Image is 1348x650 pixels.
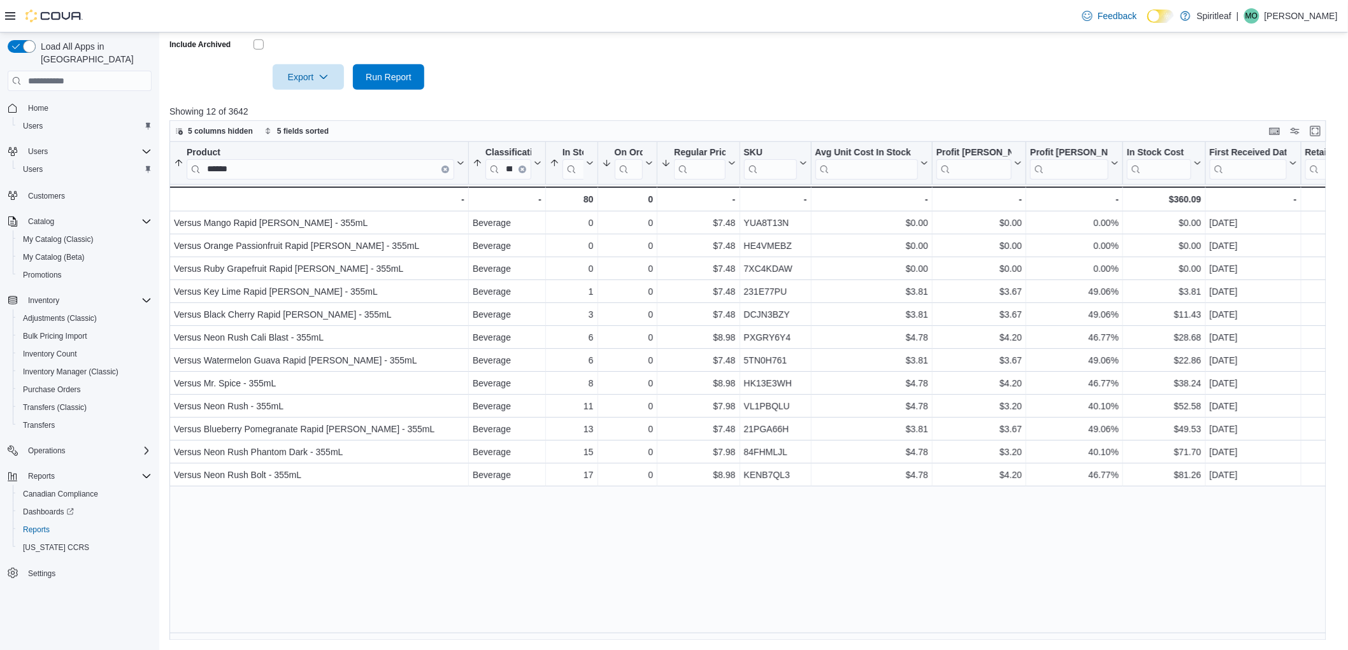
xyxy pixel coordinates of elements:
div: Beverage [473,307,541,322]
div: 17 [550,467,594,483]
div: $8.98 [661,330,735,345]
span: Reports [18,522,152,537]
button: In Stock Cost [1127,147,1201,180]
div: First Received Date [1210,147,1287,159]
button: Purchase Orders [13,381,157,399]
span: Customers [23,187,152,203]
div: Versus Neon Rush Phantom Dark - 355mL [174,444,464,460]
div: HK13E3WH [744,376,807,391]
div: $81.26 [1127,467,1201,483]
input: Dark Mode [1147,10,1174,23]
span: Users [18,162,152,177]
button: Enter fullscreen [1308,124,1323,139]
div: - [815,192,928,207]
a: Settings [23,566,61,581]
button: Regular Price [661,147,735,180]
span: Inventory [28,295,59,306]
div: [DATE] [1210,238,1297,253]
span: Settings [28,569,55,579]
div: $7.98 [661,444,735,460]
div: $7.48 [661,215,735,230]
div: $7.48 [661,261,735,276]
div: 0 [602,353,654,368]
div: $3.81 [815,284,928,299]
div: Beverage [473,238,541,253]
div: [DATE] [1210,399,1297,414]
div: [DATE] [1210,444,1297,460]
div: 49.06% [1030,353,1119,368]
button: Adjustments (Classic) [13,309,157,327]
div: $4.20 [936,467,1022,483]
div: - [473,192,541,207]
div: $4.78 [815,330,928,345]
a: Dashboards [18,504,79,519]
span: Promotions [18,267,152,283]
div: $0.00 [1127,215,1201,230]
div: 0.00% [1030,261,1119,276]
div: HE4VMEBZ [744,238,807,253]
div: Versus Ruby Grapefruit Rapid [PERSON_NAME] - 355mL [174,261,464,276]
div: 0 [602,215,654,230]
span: My Catalog (Beta) [18,250,152,265]
button: Inventory Manager (Classic) [13,363,157,381]
span: Catalog [28,216,54,227]
div: 0 [602,330,654,345]
div: [DATE] [1210,376,1297,391]
span: Inventory Count [23,349,77,359]
div: 0 [602,192,654,207]
div: 7XC4KDAW [744,261,807,276]
div: Regular Price [674,147,725,180]
img: Cova [25,10,83,22]
div: [DATE] [1210,421,1297,437]
button: Catalog [3,213,157,230]
div: $3.81 [815,307,928,322]
div: 0 [602,444,654,460]
a: Users [18,162,48,177]
span: Reports [28,471,55,481]
div: $4.20 [936,330,1022,345]
a: Users [18,118,48,134]
span: Inventory Count [18,346,152,362]
span: Users [23,144,152,159]
div: 3 [550,307,594,322]
div: $3.67 [936,284,1022,299]
div: 40.10% [1030,399,1119,414]
div: $28.68 [1127,330,1201,345]
div: In Stock Cost [1127,147,1191,180]
div: 49.06% [1030,284,1119,299]
a: My Catalog (Beta) [18,250,90,265]
a: Canadian Compliance [18,486,103,502]
button: In Stock Qty [550,147,594,180]
div: Beverage [473,215,541,230]
div: $7.48 [661,353,735,368]
span: Bulk Pricing Import [18,329,152,344]
div: 6 [550,353,594,368]
span: Inventory [23,293,152,308]
button: Transfers (Classic) [13,399,157,416]
div: - [1030,192,1119,207]
div: $7.48 [661,307,735,322]
div: $4.20 [936,376,1022,391]
span: Canadian Compliance [18,486,152,502]
button: 5 columns hidden [170,124,258,139]
div: 46.77% [1030,376,1119,391]
span: Purchase Orders [18,382,152,397]
div: $0.00 [815,238,928,253]
div: YUA8T13N [744,215,807,230]
div: DCJN3BZY [744,307,807,322]
button: Catalog [23,214,59,229]
div: $8.98 [661,467,735,483]
button: My Catalog (Classic) [13,230,157,248]
div: $8.98 [661,376,735,391]
div: 13 [550,421,594,437]
div: Versus Neon Rush Cali Blast - 355mL [174,330,464,345]
button: Clear input [519,166,526,173]
div: $360.09 [1127,192,1201,207]
div: 0 [550,215,594,230]
button: Operations [3,442,157,460]
span: Home [23,100,152,116]
label: Include Archived [169,39,231,50]
div: In Stock Qty [563,147,584,180]
div: $71.70 [1127,444,1201,460]
span: Feedback [1098,10,1136,22]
